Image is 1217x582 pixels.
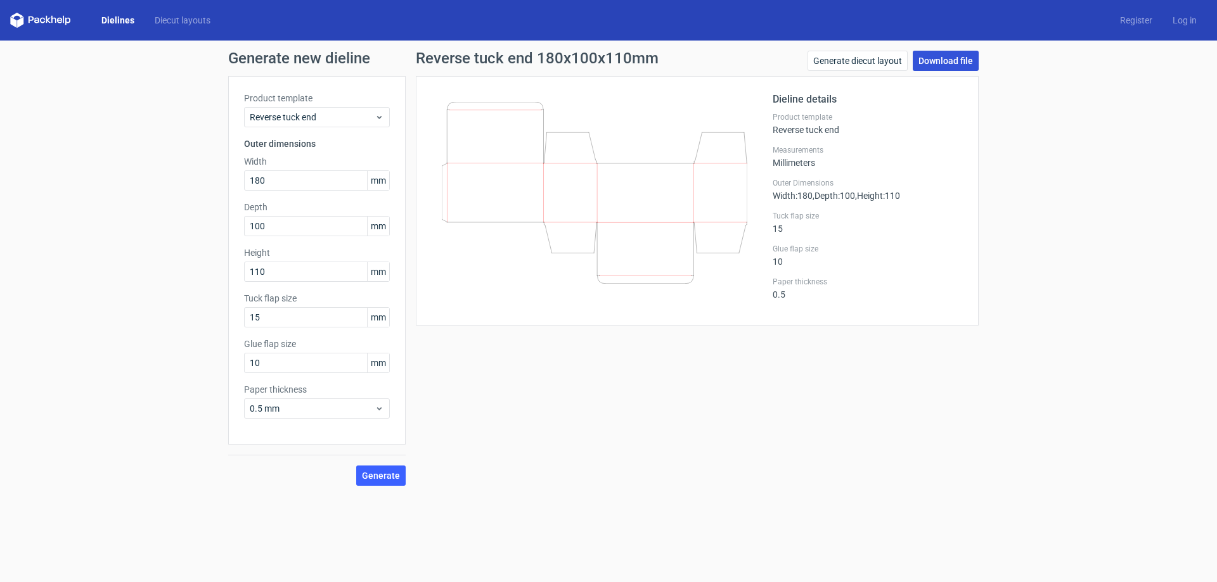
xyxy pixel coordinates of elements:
a: Diecut layouts [145,14,221,27]
span: , Height : 110 [855,191,900,201]
span: Generate [362,471,400,480]
div: 15 [773,211,963,234]
div: 0.5 [773,277,963,300]
a: Download file [913,51,979,71]
a: Log in [1162,14,1207,27]
label: Outer Dimensions [773,178,963,188]
h3: Outer dimensions [244,137,390,150]
a: Register [1110,14,1162,27]
label: Depth [244,201,390,213]
h2: Dieline details [773,92,963,107]
button: Generate [356,465,406,486]
label: Glue flap size [773,244,963,254]
label: Tuck flap size [244,292,390,305]
label: Width [244,155,390,168]
span: 0.5 mm [250,402,375,415]
span: Reverse tuck end [250,111,375,123]
span: mm [367,217,389,236]
span: mm [367,262,389,281]
span: , Depth : 100 [813,191,855,201]
label: Glue flap size [244,338,390,350]
label: Tuck flap size [773,211,963,221]
span: mm [367,171,389,190]
label: Product template [244,92,390,104]
label: Paper thickness [773,277,963,287]
label: Height [244,246,390,259]
h1: Generate new dieline [228,51,989,66]
div: Reverse tuck end [773,112,963,135]
h1: Reverse tuck end 180x100x110mm [416,51,659,66]
div: 10 [773,244,963,267]
span: mm [367,308,389,327]
div: Millimeters [773,145,963,168]
label: Measurements [773,145,963,155]
span: mm [367,353,389,372]
a: Dielines [91,14,145,27]
a: Generate diecut layout [808,51,908,71]
label: Paper thickness [244,383,390,396]
span: Width : 180 [773,191,813,201]
label: Product template [773,112,963,122]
